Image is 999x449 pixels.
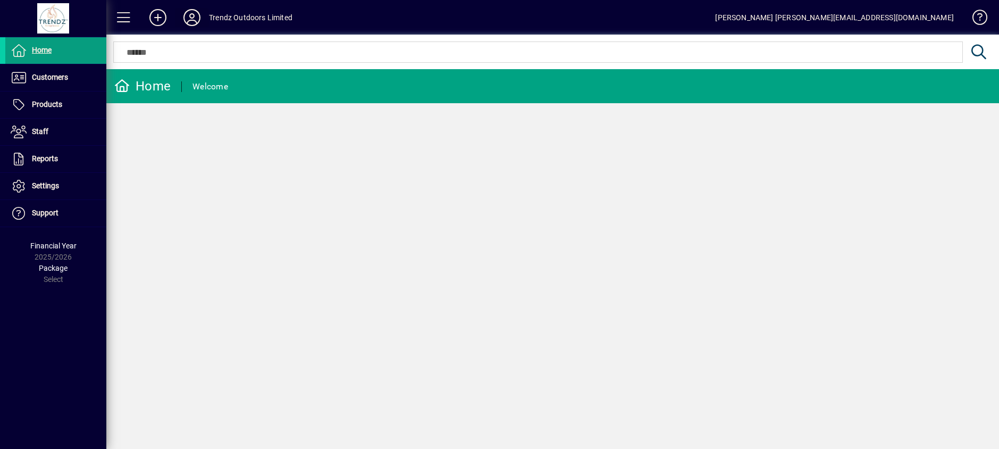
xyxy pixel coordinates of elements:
a: Products [5,92,106,118]
span: Customers [32,73,68,81]
a: Settings [5,173,106,199]
button: Profile [175,8,209,27]
span: Package [39,264,68,272]
span: Products [32,100,62,109]
a: Staff [5,119,106,145]
span: Home [32,46,52,54]
a: Support [5,200,106,227]
a: Reports [5,146,106,172]
span: Support [32,209,58,217]
div: [PERSON_NAME] [PERSON_NAME][EMAIL_ADDRESS][DOMAIN_NAME] [715,9,954,26]
a: Knowledge Base [964,2,986,37]
span: Settings [32,181,59,190]
div: Home [114,78,171,95]
span: Reports [32,154,58,163]
button: Add [141,8,175,27]
div: Welcome [192,78,228,95]
div: Trendz Outdoors Limited [209,9,292,26]
span: Staff [32,127,48,136]
span: Financial Year [30,242,77,250]
a: Customers [5,64,106,91]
